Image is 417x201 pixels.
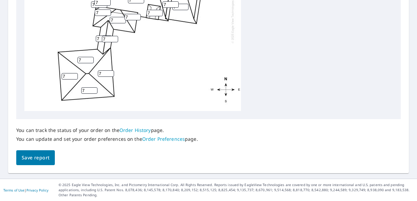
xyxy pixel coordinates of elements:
a: Privacy Policy [26,188,48,193]
p: You can update and set your order preferences on the page. [16,136,198,142]
span: Save report [22,154,49,162]
a: Order Preferences [142,136,185,142]
button: Save report [16,150,55,165]
p: You can track the status of your order on the page. [16,127,198,133]
p: © 2025 Eagle View Technologies, Inc. and Pictometry International Corp. All Rights Reserved. Repo... [59,182,414,198]
a: Order History [119,127,151,133]
p: | [3,188,48,192]
a: Terms of Use [3,188,24,193]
